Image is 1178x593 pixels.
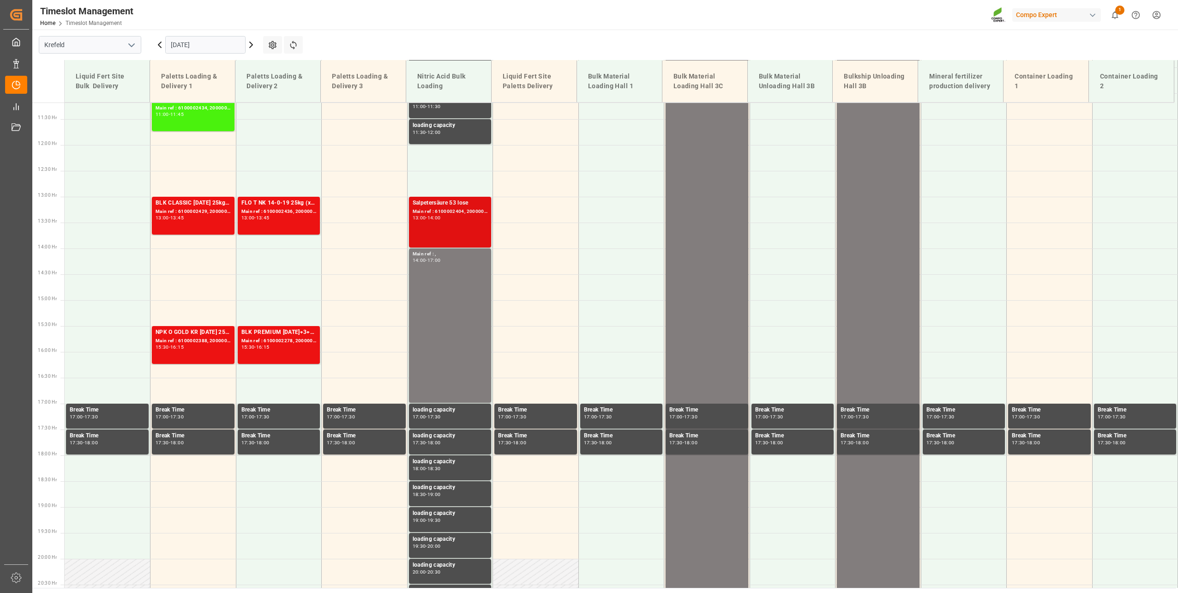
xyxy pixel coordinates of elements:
span: 17:30 Hr [38,425,57,430]
div: 17:30 [1112,415,1126,419]
div: 17:00 [926,415,940,419]
div: BLK PREMIUM [DATE]+3+TE 1200kg ISPM BB [241,328,317,337]
div: - [511,441,513,445]
div: - [426,518,427,522]
div: - [169,441,170,445]
div: Container Loading 2 [1096,68,1166,95]
div: Paletts Loading & Delivery 2 [243,68,313,95]
div: 17:30 [584,441,597,445]
div: Break Time [498,431,573,441]
div: Break Time [1012,405,1087,415]
div: loading capacity [413,431,488,441]
div: - [1025,441,1027,445]
div: 18:00 [256,441,270,445]
div: 17:30 [170,415,184,419]
div: Break Time [669,405,745,415]
div: 15:30 [156,345,169,349]
div: - [340,415,342,419]
div: 16:15 [170,345,184,349]
div: 17:30 [755,441,769,445]
span: 20:00 Hr [38,555,57,560]
div: 17:30 [684,415,697,419]
div: Break Time [584,431,659,441]
span: 14:30 Hr [38,270,57,275]
div: - [511,415,513,419]
div: 14:00 [427,216,441,220]
div: - [426,415,427,419]
div: NPK O GOLD KR [DATE] 25kg (x60) IT [156,328,231,337]
div: 18:00 [684,441,697,445]
div: 17:00 [70,415,83,419]
div: 12:00 [427,130,441,134]
div: 18:00 [84,441,98,445]
div: - [426,216,427,220]
span: 16:00 Hr [38,348,57,353]
div: 11:30 [427,104,441,109]
div: 17:30 [427,415,441,419]
div: 13:00 [241,216,255,220]
div: 17:00 [669,415,683,419]
div: Break Time [1098,431,1173,441]
button: show 1 new notifications [1105,5,1125,25]
div: 11:00 [156,112,169,116]
div: 20:00 [413,570,426,574]
div: 11:00 [413,104,426,109]
span: 13:00 Hr [38,193,57,198]
div: 17:30 [1012,441,1025,445]
div: Liquid Fert Site Bulk Delivery [72,68,142,95]
div: 18:00 [941,441,955,445]
span: 1 [1115,6,1124,15]
div: Break Time [669,431,745,441]
span: 15:00 Hr [38,296,57,301]
div: 18:00 [513,441,526,445]
div: 16:15 [256,345,270,349]
div: Break Time [841,431,916,441]
div: - [83,441,84,445]
div: - [169,345,170,349]
div: 17:30 [70,441,83,445]
span: 20:30 Hr [38,581,57,586]
div: 15:30 [241,345,255,349]
div: 13:00 [413,216,426,220]
div: loading capacity [413,535,488,544]
div: 17:30 [599,415,612,419]
div: - [939,415,941,419]
div: - [1025,415,1027,419]
div: 17:00 [241,415,255,419]
div: 17:30 [342,415,355,419]
div: loading capacity [413,405,488,415]
div: FLO T NK 14-0-19 25kg (x40) INTBT FAIR 25-5-8 35%UH 3M 25kg (x40) INTHAK Naranja 25kg (x48) ES,PT... [241,199,317,208]
div: - [1111,415,1112,419]
div: Bulk Material Loading Hall 1 [584,68,655,95]
div: Nitric Acid Bulk Loading [414,68,484,95]
button: Help Center [1125,5,1146,25]
div: 11:45 [170,112,184,116]
div: Break Time [584,405,659,415]
div: 11:30 [413,130,426,134]
div: Liquid Fert Site Paletts Delivery [499,68,569,95]
input: DD.MM.YYYY [165,36,246,54]
div: - [254,441,256,445]
div: Break Time [498,405,573,415]
div: 18:00 [770,441,783,445]
div: - [169,415,170,419]
div: 14:00 [413,258,426,262]
button: Compo Expert [1012,6,1105,24]
div: 17:30 [84,415,98,419]
div: - [854,415,855,419]
div: loading capacity [413,457,488,466]
div: Break Time [755,431,830,441]
div: 18:00 [599,441,612,445]
div: Salpetersäure 53 lose [413,199,488,208]
div: - [254,415,256,419]
div: - [597,441,598,445]
div: 20:30 [427,570,441,574]
div: 18:00 [1112,441,1126,445]
a: Home [40,20,55,26]
div: - [426,441,427,445]
div: 17:30 [1027,415,1040,419]
div: Break Time [70,405,145,415]
div: Container Loading 1 [1011,68,1081,95]
div: 17:30 [941,415,955,419]
div: - [768,441,769,445]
